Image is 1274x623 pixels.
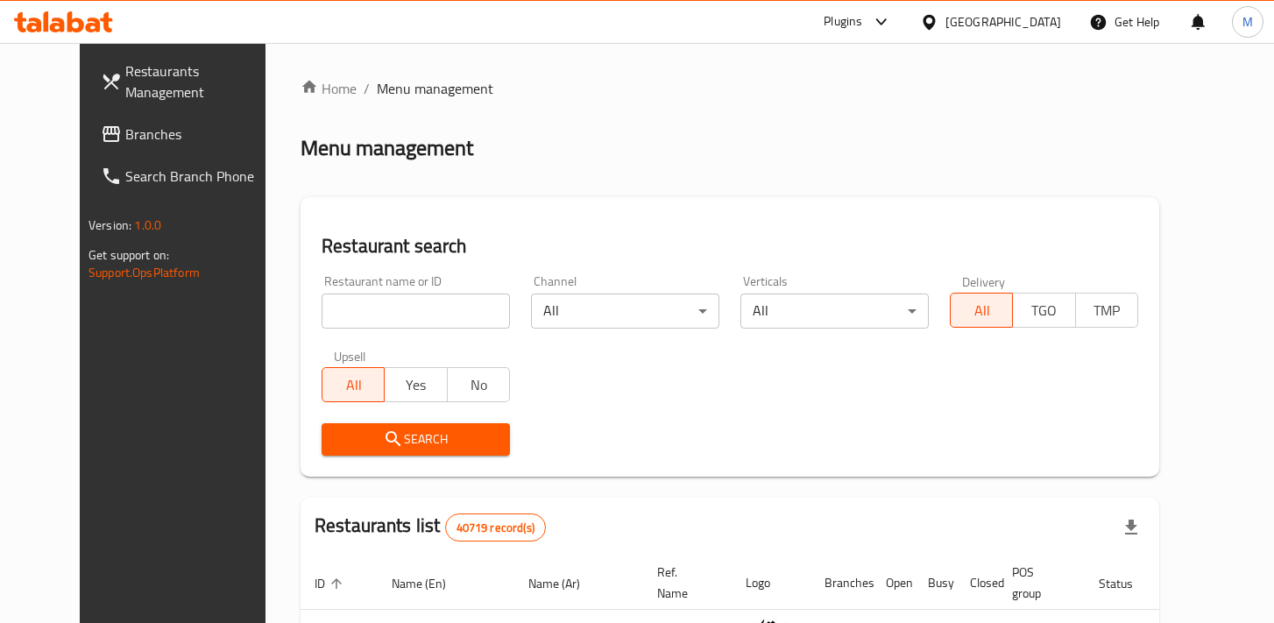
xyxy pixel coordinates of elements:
h2: Restaurant search [322,233,1138,259]
span: Status [1099,573,1156,594]
span: 1.0.0 [134,214,161,237]
span: Yes [392,372,440,398]
div: Export file [1110,506,1152,549]
span: Ref. Name [657,562,711,604]
li: / [364,78,370,99]
span: Name (Ar) [528,573,603,594]
div: Plugins [824,11,862,32]
th: Closed [956,556,998,610]
button: TMP [1075,293,1138,328]
th: Open [872,556,914,610]
span: ID [315,573,348,594]
a: Branches [87,113,293,155]
a: Search Branch Phone [87,155,293,197]
a: Support.OpsPlatform [88,261,200,284]
a: Restaurants Management [87,50,293,113]
div: All [740,294,929,329]
div: [GEOGRAPHIC_DATA] [945,12,1061,32]
input: Search for restaurant name or ID.. [322,294,510,329]
label: Delivery [962,275,1006,287]
button: All [322,367,385,402]
span: Version: [88,214,131,237]
span: All [329,372,378,398]
span: 40719 record(s) [446,520,545,536]
label: Upsell [334,350,366,362]
span: Search Branch Phone [125,166,279,187]
span: All [958,298,1006,323]
span: Branches [125,124,279,145]
span: TGO [1020,298,1068,323]
span: No [455,372,503,398]
span: Name (En) [392,573,469,594]
span: Menu management [377,78,493,99]
span: Get support on: [88,244,169,266]
button: Search [322,423,510,456]
span: TMP [1083,298,1131,323]
div: Total records count [445,513,546,542]
button: Yes [384,367,447,402]
span: POS group [1012,562,1064,604]
span: Restaurants Management [125,60,279,103]
span: M [1242,12,1253,32]
button: TGO [1012,293,1075,328]
span: Search [336,428,496,450]
th: Branches [810,556,872,610]
th: Busy [914,556,956,610]
th: Logo [732,556,810,610]
div: All [531,294,719,329]
nav: breadcrumb [301,78,1159,99]
button: All [950,293,1013,328]
button: No [447,367,510,402]
a: Home [301,78,357,99]
h2: Restaurants list [315,513,546,542]
h2: Menu management [301,134,473,162]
